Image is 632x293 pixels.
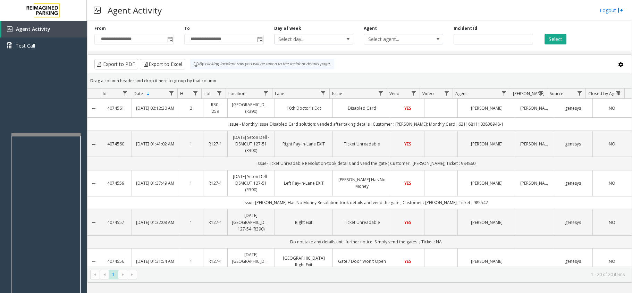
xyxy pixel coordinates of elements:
a: Parker Filter Menu [536,89,545,98]
a: 4074561 [104,105,127,111]
div: Data table [87,89,632,267]
a: [PERSON_NAME] [520,105,549,111]
a: [PERSON_NAME] [462,180,512,186]
a: NO [597,105,627,111]
a: R127-1 [208,219,223,226]
a: H Filter Menu [191,89,200,98]
a: R127-1 [208,141,223,147]
a: Collapse Details [87,181,100,186]
a: YES [395,258,420,265]
a: Source Filter Menu [575,89,584,98]
button: Export to Excel [140,59,185,69]
a: 16th Doctor's Exit [279,105,329,111]
a: Agent Activity [1,21,87,37]
a: Right Exit [279,219,329,226]
a: [DATE] Seton Dell - DSMCUT 127-51 (R390) [232,173,270,193]
a: genesys [557,219,588,226]
a: genesys [557,141,588,147]
a: [PERSON_NAME] [462,105,512,111]
h3: Agent Activity [104,2,165,19]
span: Toggle popup [166,34,174,44]
span: NO [609,105,615,111]
a: [DATE] 01:41:02 AM [136,141,175,147]
a: [PERSON_NAME] Has No Money [337,176,387,190]
label: To [184,25,190,32]
a: Collapse Details [87,142,100,147]
a: Disabled Card [337,105,387,111]
a: Issue Filter Menu [376,89,385,98]
span: YES [404,180,411,186]
a: Date Filter Menu [167,89,176,98]
a: [PERSON_NAME] [462,219,512,226]
img: logout [618,7,623,14]
a: 4074559 [104,180,127,186]
label: Day of week [274,25,301,32]
span: Location [228,91,245,97]
a: [DATE] Seton Dell - DSMCUT 127-51 (R390) [232,134,270,154]
a: Vend Filter Menu [409,89,418,98]
a: [GEOGRAPHIC_DATA] Right Exit [279,255,329,268]
td: Issue-[PERSON_NAME] Has No Money Resolution-took details and vend the gate ; Customer : [PERSON_N... [100,196,632,209]
a: Ticket Unreadable [337,219,387,226]
span: NO [609,180,615,186]
span: Sortable [145,91,151,97]
a: Id Filter Menu [120,89,129,98]
span: Lane [275,91,284,97]
kendo-pager-info: 1 - 20 of 20 items [141,271,625,277]
span: Agent Activity [16,26,50,32]
a: Lane Filter Menu [319,89,328,98]
label: Incident Id [454,25,477,32]
span: NO [609,141,615,147]
a: 1 [183,141,199,147]
a: YES [395,105,420,111]
a: Location Filter Menu [261,89,271,98]
a: Closed by Agent Filter Menu [614,89,623,98]
td: Issue - Monthly Issue Disabled Card solution: vended after taking details ; Customer : [PERSON_NA... [100,118,632,131]
a: R127-1 [208,180,223,186]
a: Video Filter Menu [442,89,451,98]
a: 1 [183,258,199,265]
a: NO [597,141,627,147]
a: 1 [183,180,199,186]
a: 4074556 [104,258,127,265]
span: Select day... [275,34,337,44]
span: NO [609,219,615,225]
a: R127-1 [208,258,223,265]
a: genesys [557,105,588,111]
span: YES [404,105,411,111]
a: YES [395,180,420,186]
div: By clicking Incident row you will be taken to the incident details page. [190,59,334,69]
span: [PERSON_NAME] [513,91,545,97]
span: Test Call [16,42,35,49]
div: Drag a column header and drop it here to group by that column [87,75,632,87]
a: Logout [600,7,623,14]
a: NO [597,180,627,186]
span: Agent [455,91,467,97]
a: [PERSON_NAME] [462,141,512,147]
a: [PERSON_NAME] [520,180,549,186]
a: Collapse Details [87,106,100,111]
button: Select [545,34,566,44]
img: 'icon' [7,26,12,32]
a: [PERSON_NAME] [462,258,512,265]
a: Ticket Unreadable [337,141,387,147]
a: 2 [183,105,199,111]
a: YES [395,219,420,226]
span: Select agent... [364,34,427,44]
span: YES [404,219,411,225]
span: H [180,91,183,97]
a: Left Pay-in-Lane EXIT [279,180,329,186]
a: 4074557 [104,219,127,226]
a: NO [597,258,627,265]
a: genesys [557,180,588,186]
img: pageIcon [94,2,101,19]
a: Collapse Details [87,259,100,265]
a: Agent Filter Menu [499,89,508,98]
img: infoIcon.svg [193,61,199,67]
a: genesys [557,258,588,265]
td: Do not take any details until further notice. Simply vend the gates. ; Ticket : NA [100,235,632,248]
a: Right Pay-in-Lane EXIT [279,141,329,147]
a: 4074560 [104,141,127,147]
a: Lot Filter Menu [214,89,224,98]
span: Video [422,91,434,97]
